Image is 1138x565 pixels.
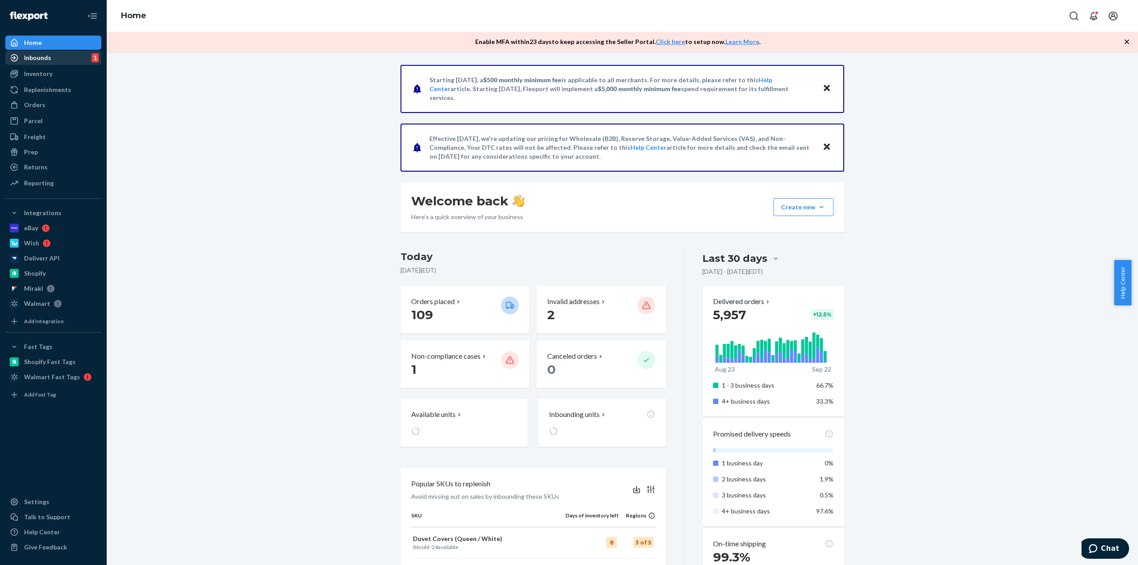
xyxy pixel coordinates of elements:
[547,351,597,361] p: Canceled orders
[401,399,528,447] button: Available units
[5,236,101,250] a: Wish
[24,513,70,521] div: Talk to Support
[5,114,101,128] a: Parcel
[5,130,101,144] a: Freight
[413,534,564,543] p: Duvet Covers (Queen / White)
[411,479,490,489] p: Popular SKUs to replenish
[411,492,559,501] p: Avoid missing out on sales by inbounding these SKUs
[24,116,43,125] div: Parcel
[722,491,809,500] p: 3 business days
[5,83,101,97] a: Replenishments
[401,250,666,264] h3: Today
[24,299,50,308] div: Walmart
[722,507,809,516] p: 4+ business days
[429,134,814,161] p: Effective [DATE], we're updating our pricing for Wholesale (B2B), Reserve Storage, Value-Added Se...
[1065,7,1083,25] button: Open Search Box
[411,512,565,527] th: SKU
[820,491,833,499] span: 0.5%
[537,286,665,333] button: Invalid addresses 2
[411,351,481,361] p: Non-compliance cases
[547,297,600,307] p: Invalid addresses
[713,549,750,565] span: 99.3%
[1082,538,1129,561] iframe: Opens a widget where you can chat to one of our agents
[24,528,60,537] div: Help Center
[24,239,39,248] div: Wish
[5,160,101,174] a: Returns
[5,314,101,329] a: Add Integration
[1104,7,1122,25] button: Open account menu
[702,252,767,265] div: Last 30 days
[24,38,42,47] div: Home
[547,307,555,322] span: 2
[24,208,61,217] div: Integrations
[24,132,46,141] div: Freight
[24,357,76,366] div: Shopify Fast Tags
[411,362,417,377] span: 1
[5,281,101,296] a: Mirakl
[512,195,525,207] img: hand-wave emoji
[24,284,43,293] div: Mirakl
[5,525,101,539] a: Help Center
[401,266,666,275] p: [DATE] ( EDT )
[5,340,101,354] button: Fast Tags
[24,53,51,62] div: Inbounds
[5,297,101,311] a: Walmart
[5,510,101,524] button: Talk to Support
[5,251,101,265] a: Deliverr API
[411,212,525,221] p: Here’s a quick overview of your business
[537,341,665,388] button: Canceled orders 0
[713,307,746,322] span: 5,957
[1085,7,1102,25] button: Open notifications
[820,475,833,483] span: 1.9%
[429,76,814,102] p: Starting [DATE], a is applicable to all merchants. For more details, please refer to this article...
[5,51,101,65] a: Inbounds1
[1114,260,1131,305] button: Help Center
[5,67,101,81] a: Inventory
[713,539,766,549] p: On-time shipping
[538,399,665,447] button: Inbounding units
[411,409,456,420] p: Available units
[24,163,48,172] div: Returns
[713,429,791,439] p: Promised delivery speeds
[816,381,833,389] span: 66.7%
[24,497,49,506] div: Settings
[24,342,52,351] div: Fast Tags
[722,397,809,406] p: 4+ business days
[5,266,101,280] a: Shopify
[816,397,833,405] span: 33.3%
[630,144,666,151] a: Help Center
[24,373,80,381] div: Walmart Fast Tags
[121,11,146,20] a: Home
[5,98,101,112] a: Orders
[24,85,71,94] div: Replenishments
[413,543,564,551] p: sold · available
[92,53,99,62] div: 1
[713,297,771,307] button: Delivered orders
[773,198,833,216] button: Create new
[24,100,45,109] div: Orders
[5,355,101,369] a: Shopify Fast Tags
[5,540,101,554] button: Give Feedback
[114,3,153,29] ol: breadcrumbs
[812,365,831,374] p: Sep 22
[722,381,809,390] p: 1 - 3 business days
[825,459,833,467] span: 0%
[715,365,735,374] p: Aug 23
[401,341,529,388] button: Non-compliance cases 1
[725,38,759,45] a: Learn More
[547,362,556,377] span: 0
[5,221,101,235] a: eBay
[821,82,833,95] button: Close
[606,537,617,548] div: 8
[5,370,101,384] a: Walmart Fast Tags
[633,537,653,548] div: 3 of 5
[84,7,101,25] button: Close Navigation
[811,309,833,320] div: + 12.5 %
[483,76,561,84] span: $500 monthly minimum fee
[411,193,525,209] h1: Welcome back
[24,224,38,232] div: eBay
[5,388,101,402] a: Add Fast Tag
[722,475,809,484] p: 2 business days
